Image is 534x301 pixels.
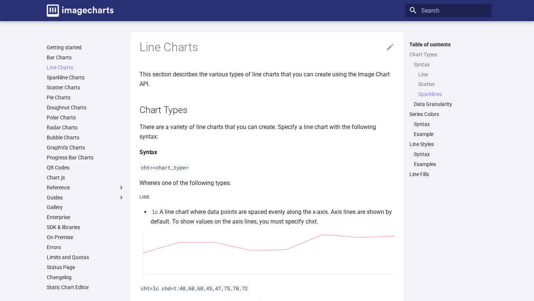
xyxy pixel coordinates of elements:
nav: Chart Types [409,61,487,108]
a: Polar Charts [47,114,125,121]
chart_type: is one of the following types: [156,179,231,186]
a: Line Styles [409,141,487,148]
a: Doughnut Charts [47,104,125,111]
li: A line chart where data points are spaced evenly along the x-axis. Axis lines are shown by defaul... [151,207,395,226]
code: lc [151,209,159,215]
img: chart [139,232,395,278]
a: Limits and Quotas [47,254,125,261]
a: Chart.js [47,174,125,181]
p: Where [139,178,395,188]
h5: Line [139,193,395,201]
a: On Premise [47,234,125,241]
nav: Table of contents [405,41,492,178]
a: Line Fills [409,171,487,178]
p: There are a variety of line charts that you can create. Specify a line chart with the following s... [139,122,395,141]
label: Reference [47,184,125,191]
nav: Syntax [414,71,487,98]
label: Guides [47,194,125,201]
img: logo [47,4,113,17]
a: Line Charts [47,64,125,71]
a: Examples [414,161,487,168]
a: Bar Charts [47,54,125,61]
a: Example [414,131,487,138]
a: Sparkline Charts [47,74,125,81]
a: Syntax [414,121,487,128]
a: GraphViz Charts [47,144,125,151]
a: Status Page [47,264,125,271]
input: Search [405,4,492,17]
a: Image-Charts documentation [44,1,116,20]
h2: Chart Types [139,103,395,116]
label: Table of contents [405,41,492,48]
p: This section describes the various types of line charts that you can create using the Image Chart... [139,70,395,89]
nav: Series Colors [409,121,487,138]
a: Progress Bar Charts [47,154,125,161]
a: Chart Types [409,51,487,58]
a: Scatter [418,81,487,87]
a: Radar Charts [47,124,125,131]
code: cht=lc chd=t:40,60,60,45,47,75,70,72 [139,285,249,292]
nav: Line Styles [409,151,487,168]
a: Sparklines [418,91,487,97]
a: Gallery [47,204,125,211]
a: Bubble Charts [47,134,125,141]
a: Pie Charts [47,94,125,101]
a: Scatter Charts [47,84,125,91]
code: cht=<chart_type> [139,164,190,171]
a: Enterprise [47,214,125,221]
h4: Syntax [139,148,395,157]
a: Static Chart Editor [47,284,125,291]
a: Series Colors [409,111,487,118]
a: Getting started [47,44,125,51]
a: Line [418,71,487,78]
a: Errors [47,244,125,251]
a: QR Codes [47,164,125,171]
a: Changelog [47,274,125,281]
a: Syntax [414,151,487,158]
h1: Line Charts [139,40,395,55]
a: SDK & libraries [47,224,125,231]
a: Syntax [414,61,487,68]
a: Data Granularity [414,101,487,107]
